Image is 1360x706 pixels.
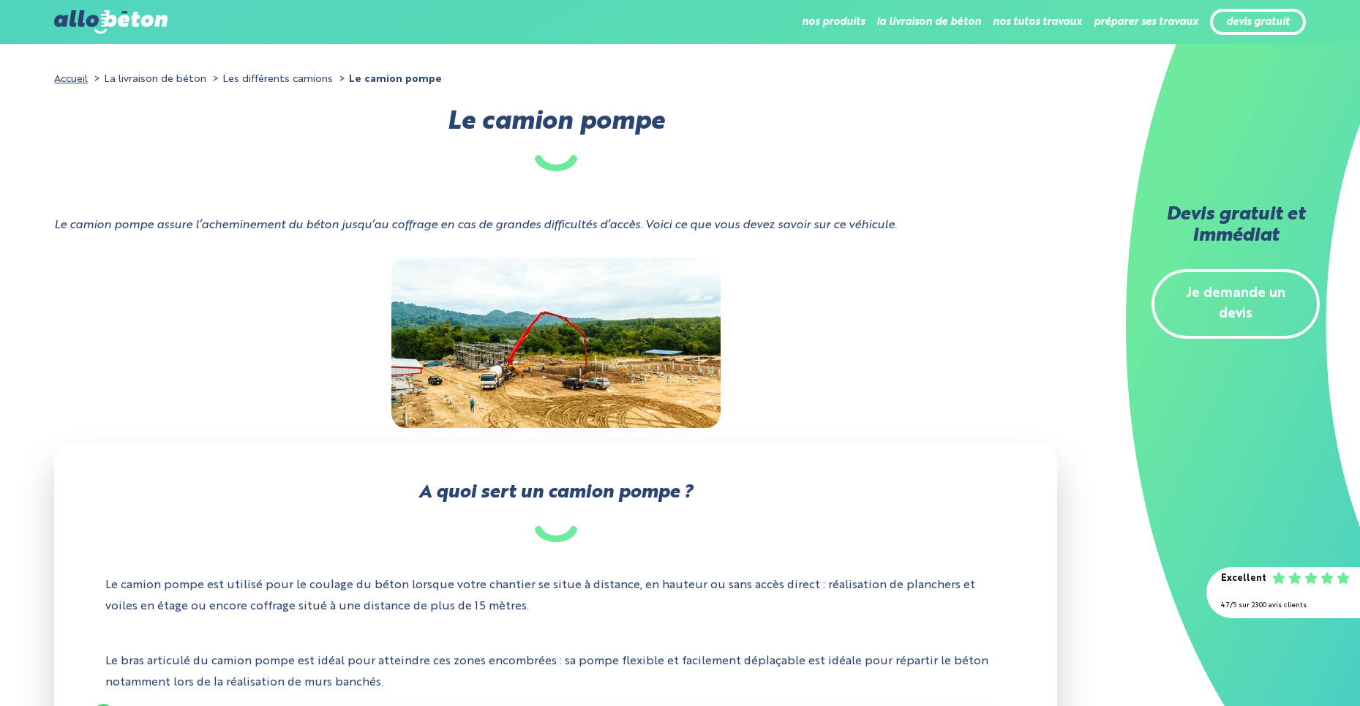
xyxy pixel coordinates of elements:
[105,640,1005,705] p: Le bras articulé du camion pompe est idéal pour atteindre ces zones encombrées : sa pompe flexibl...
[336,69,442,90] li: Le camion pompe
[993,4,1082,40] li: nos tutos travaux
[1152,205,1320,247] h2: Devis gratuit et immédiat
[105,483,1005,542] h2: A quoi sert un camion pompe ?
[105,564,1005,628] p: Le camion pompe est utilisé pour le coulage du béton lorsque votre chantier se situe à distance, ...
[876,4,981,40] li: la livraison de béton
[1221,596,1345,617] div: 4.7/5 sur 2300 avis clients
[391,258,721,428] img: ”Photo
[802,4,865,40] li: nos produits
[54,219,897,231] i: Le camion pompe assure l’acheminement du béton jusqu’au coffrage en cas de grandes difficultés d’...
[91,69,206,90] li: La livraison de béton
[1226,16,1290,29] a: devis gratuit
[1094,4,1198,40] li: préparer ses travaux
[209,69,333,90] li: Les différents camions
[54,10,167,34] img: allobéton
[54,112,1056,171] h1: Le camion pompe
[1221,568,1266,590] div: Excellent
[1152,269,1320,339] a: Je demande un devis
[54,74,88,84] a: Accueil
